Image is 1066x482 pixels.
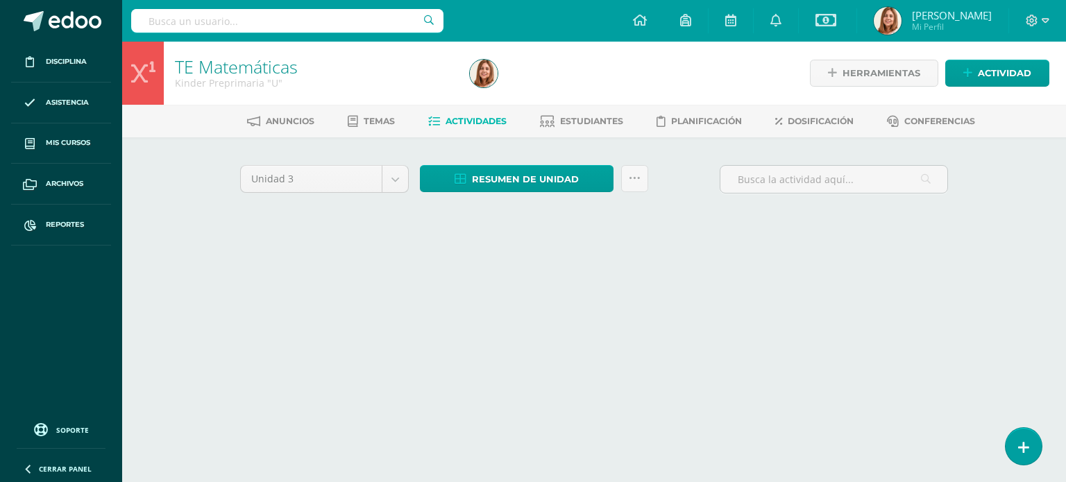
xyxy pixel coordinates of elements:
a: Anuncios [247,110,314,132]
img: eb2ab618cba906d884e32e33fe174f12.png [874,7,902,35]
a: Actividades [428,110,507,132]
span: Mis cursos [46,137,90,148]
span: Actividad [978,60,1031,86]
a: Disciplina [11,42,111,83]
img: eb2ab618cba906d884e32e33fe174f12.png [470,60,498,87]
span: Planificación [671,116,742,126]
a: Archivos [11,164,111,205]
a: Asistencia [11,83,111,123]
span: Reportes [46,219,84,230]
span: Anuncios [266,116,314,126]
span: Resumen de unidad [472,166,579,192]
input: Busca un usuario... [131,9,443,33]
span: [PERSON_NAME] [912,8,992,22]
span: Archivos [46,178,83,189]
span: Conferencias [904,116,975,126]
a: Soporte [17,420,105,438]
h1: TE Matemáticas [175,57,453,76]
div: Kinder Preprimaria 'U' [175,76,453,89]
a: Unidad 3 [241,166,408,192]
input: Busca la actividad aquí... [720,166,947,193]
a: Actividad [945,60,1049,87]
a: TE Matemáticas [175,55,298,78]
a: Conferencias [887,110,975,132]
span: Unidad 3 [251,166,371,192]
span: Estudiantes [560,116,623,126]
span: Actividades [446,116,507,126]
span: Temas [364,116,395,126]
span: Herramientas [843,60,920,86]
span: Mi Perfil [912,21,992,33]
a: Temas [348,110,395,132]
span: Cerrar panel [39,464,92,474]
a: Herramientas [810,60,938,87]
span: Asistencia [46,97,89,108]
span: Disciplina [46,56,87,67]
a: Estudiantes [540,110,623,132]
span: Dosificación [788,116,854,126]
a: Reportes [11,205,111,246]
a: Mis cursos [11,123,111,164]
a: Dosificación [775,110,854,132]
a: Resumen de unidad [420,165,614,192]
span: Soporte [56,425,89,435]
a: Planificación [657,110,742,132]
